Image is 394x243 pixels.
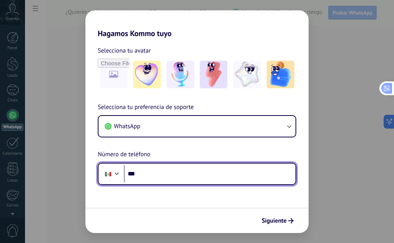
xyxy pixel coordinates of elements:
img: -2.jpeg [167,61,194,88]
img: -3.jpeg [200,61,227,88]
div: Mexico: + 52 [101,166,115,182]
img: -1.jpeg [133,61,161,88]
span: Siguiente [262,218,287,223]
span: WhatsApp [114,122,140,130]
button: WhatsApp [98,116,295,137]
span: Número de teléfono [98,150,150,160]
span: Selecciona tu preferencia de soporte [98,102,194,112]
img: -4.jpeg [233,61,261,88]
h2: Hagamos Kommo tuyo [85,10,309,38]
img: -5.jpeg [267,61,294,88]
span: Selecciona tu avatar [98,46,151,56]
button: Siguiente [258,214,297,227]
